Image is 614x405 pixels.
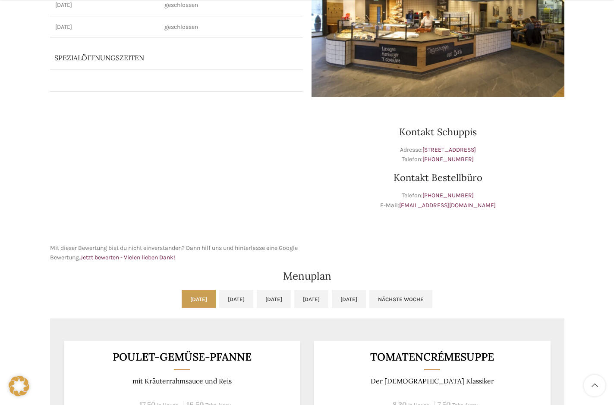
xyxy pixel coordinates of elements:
p: Telefon: E-Mail: [312,191,564,210]
p: [DATE] [55,23,154,31]
a: [DATE] [332,290,366,308]
p: geschlossen [164,1,297,9]
p: Mit dieser Bewertung bist du nicht einverstanden? Dann hilf uns und hinterlasse eine Google Bewer... [50,243,303,263]
p: Der [DEMOGRAPHIC_DATA] Klassiker [324,377,540,385]
a: [STREET_ADDRESS] [422,146,476,153]
h3: Kontakt Schuppis [312,127,564,137]
a: [DATE] [219,290,253,308]
a: Jetzt bewerten - Vielen lieben Dank! [80,254,175,261]
a: [PHONE_NUMBER] [422,156,474,163]
a: Scroll to top button [584,375,605,396]
p: mit Kräuterrahmsauce und Reis [74,377,290,385]
h2: Menuplan [50,271,564,281]
iframe: schwyter schuppis [50,106,303,235]
h3: Tomatencrémesuppe [324,352,540,362]
a: [PHONE_NUMBER] [422,192,474,199]
a: [DATE] [294,290,328,308]
p: geschlossen [164,23,297,31]
a: Nächste Woche [369,290,432,308]
p: Adresse: Telefon: [312,145,564,165]
a: [DATE] [182,290,216,308]
a: [EMAIL_ADDRESS][DOMAIN_NAME] [399,202,496,209]
h3: Kontakt Bestellbüro [312,173,564,182]
a: [DATE] [257,290,291,308]
h3: Poulet-Gemüse-Pfanne [74,352,290,362]
p: Spezialöffnungszeiten [54,53,257,62]
p: [DATE] [55,1,154,9]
